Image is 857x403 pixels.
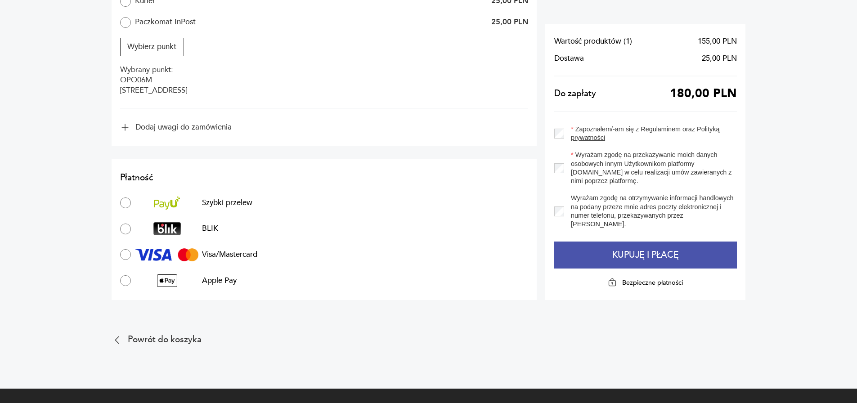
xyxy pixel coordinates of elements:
[564,194,737,229] label: Wyrażam zgodę na otrzymywanie informacji handlowych na podany przeze mnie adres poczty elektronic...
[202,250,257,260] p: Visa/Mastercard
[120,17,294,28] label: Paczkomat InPost
[120,249,131,260] input: Visa/MastercardVisa/Mastercard
[554,54,584,63] span: Dostawa
[554,37,632,45] span: Wartość produktów ( 1 )
[120,122,232,132] button: Dodaj uwagi do zamówienia
[120,197,131,208] input: Szybki przelewSzybki przelew
[564,151,737,186] label: Wyrażam zgodę na przekazywanie moich danych osobowych innym Użytkownikom platformy [DOMAIN_NAME] ...
[608,278,617,287] img: Ikona kłódki
[641,125,681,133] a: Regulaminem
[120,38,184,56] button: Wybierz punkt
[157,274,177,287] img: Apple Pay
[202,198,252,208] p: Szybki przelew
[554,242,737,269] button: Kupuję i płacę
[120,172,528,184] h2: Płatność
[135,248,198,261] img: Visa/Mastercard
[120,275,131,286] input: Apple PayApple Pay
[128,336,202,344] p: Powrót do koszyka
[154,197,180,210] img: Szybki przelew
[112,335,537,345] a: Powrót do koszyka
[622,278,683,287] p: Bezpieczne płatności
[702,54,737,63] span: 25,00 PLN
[491,17,528,27] p: 25,00 PLN
[202,276,237,286] p: Apple Pay
[153,222,181,235] img: BLIK
[554,90,596,98] span: Do zapłaty
[670,90,737,98] span: 180,00 PLN
[120,224,131,234] input: BLIKBLIK
[202,224,218,234] p: BLIK
[120,64,528,95] div: Wybrany punkt: OPO06M [STREET_ADDRESS]
[120,17,131,28] input: Paczkomat InPost
[564,125,737,142] label: Zapoznałem/-am się z oraz
[698,37,737,45] span: 155,00 PLN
